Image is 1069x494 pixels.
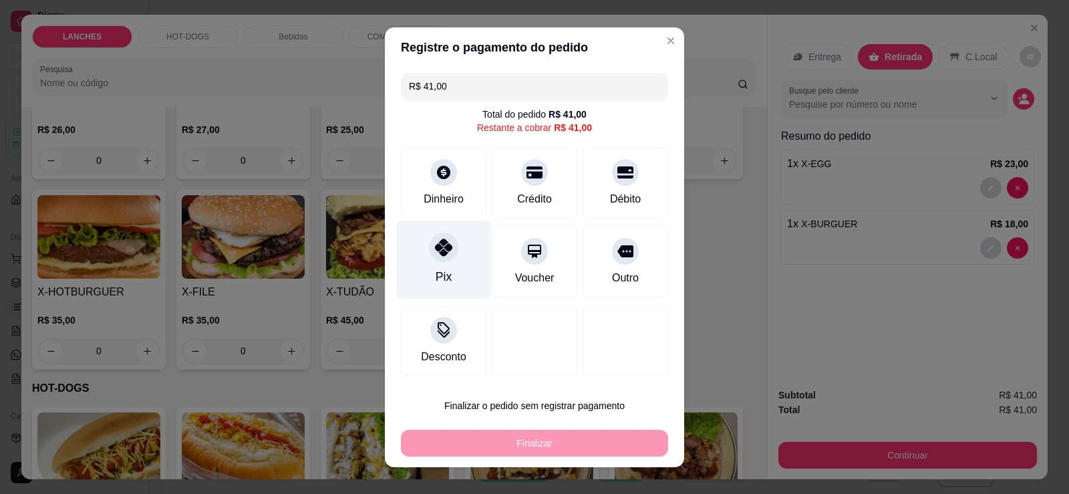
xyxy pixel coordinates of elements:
[549,108,587,121] div: R$ 41,00
[409,73,660,100] input: Ex.: hambúrguer de cordeiro
[401,392,668,419] button: Finalizar o pedido sem registrar pagamento
[612,270,639,286] div: Outro
[424,191,464,207] div: Dinheiro
[660,30,681,51] button: Close
[436,268,452,285] div: Pix
[515,270,555,286] div: Voucher
[554,121,592,134] div: R$ 41,00
[385,27,684,68] header: Registre o pagamento do pedido
[610,191,641,207] div: Débito
[477,121,592,134] div: Restante a cobrar
[517,191,552,207] div: Crédito
[421,349,466,365] div: Desconto
[482,108,587,121] div: Total do pedido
